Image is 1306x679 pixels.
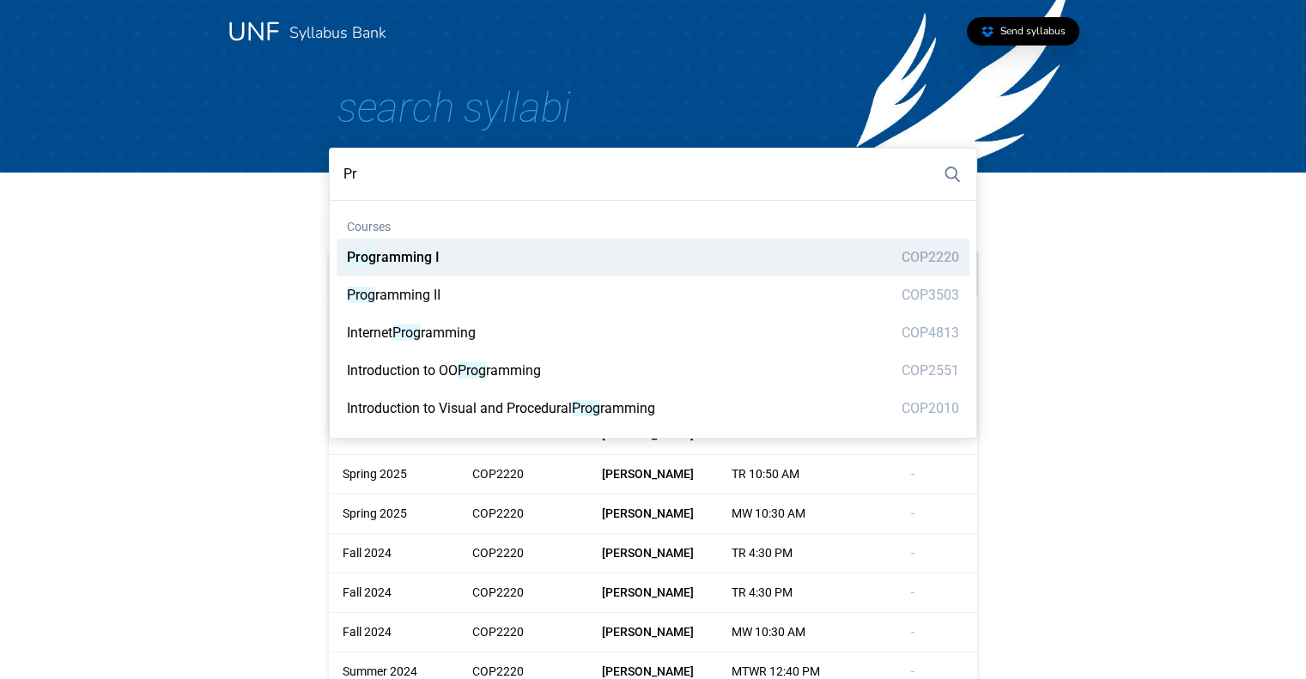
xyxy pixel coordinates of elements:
[228,15,279,50] a: UNF
[718,534,847,573] div: TR 4:30 PM
[329,455,459,494] div: Spring 2025
[718,494,847,533] div: MW 10:30 AM
[588,494,718,533] div: [PERSON_NAME]
[337,83,571,132] span: Search Syllabi
[911,585,914,599] span: -
[967,17,1079,45] a: Send syllabus
[718,573,847,612] div: TR 4:30 PM
[459,573,588,612] div: COP2220
[911,506,914,520] span: -
[329,534,459,573] div: Fall 2024
[902,362,959,379] span: COP2551
[911,664,914,678] span: -
[486,362,541,379] span: ramming
[459,534,588,573] div: COP2220
[459,494,588,533] div: COP2220
[588,455,718,494] div: [PERSON_NAME]
[459,613,588,652] div: COP2220
[902,287,959,303] span: COP3503
[718,613,847,652] div: MW 10:30 AM
[902,324,959,341] span: COP4813
[902,400,959,416] span: COP2010
[347,400,572,416] span: Introduction to Visual and Procedural
[911,546,914,560] span: -
[329,573,459,612] div: Fall 2024
[911,467,914,481] span: -
[392,324,421,341] mark: Prog
[1000,24,1066,38] span: Send syllabus
[588,613,718,652] div: [PERSON_NAME]
[329,494,459,533] div: Spring 2025
[329,148,977,200] input: Search for a course
[458,362,486,379] mark: Prog
[572,400,600,416] mark: Prog
[600,400,655,416] span: ramming
[421,324,476,341] span: ramming
[347,287,375,303] mark: Prog
[459,455,588,494] div: COP2220
[347,249,376,265] mark: Prog
[329,613,459,652] div: Fall 2024
[911,625,914,639] span: -
[376,249,440,265] span: ramming I
[588,573,718,612] div: [PERSON_NAME]
[347,362,458,379] span: Introduction to OO
[375,287,440,303] span: ramming II
[347,324,392,341] span: Internet
[330,218,976,239] div: Courses
[902,249,959,265] span: COP2220
[718,455,847,494] div: TR 10:50 AM
[588,534,718,573] div: [PERSON_NAME]
[289,22,386,43] a: Syllabus Bank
